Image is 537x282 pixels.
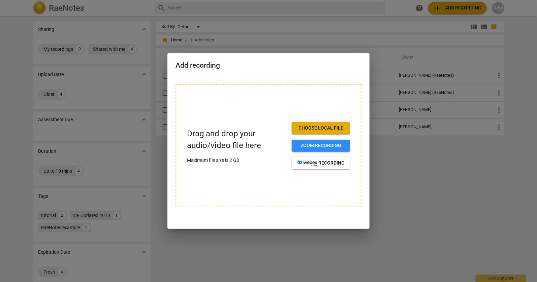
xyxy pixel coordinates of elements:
span: Zoom recording [297,142,345,149]
button: Zoom recording [292,140,350,152]
p: Drag and drop your audio/video file here [187,128,286,151]
span: recording [297,160,345,167]
button: Choose local file [292,122,350,134]
span: Choose local file [297,125,345,132]
p: Maximum file size is 2 GB [187,157,286,164]
button: recording [292,157,350,169]
h2: Add recording [176,61,361,70]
